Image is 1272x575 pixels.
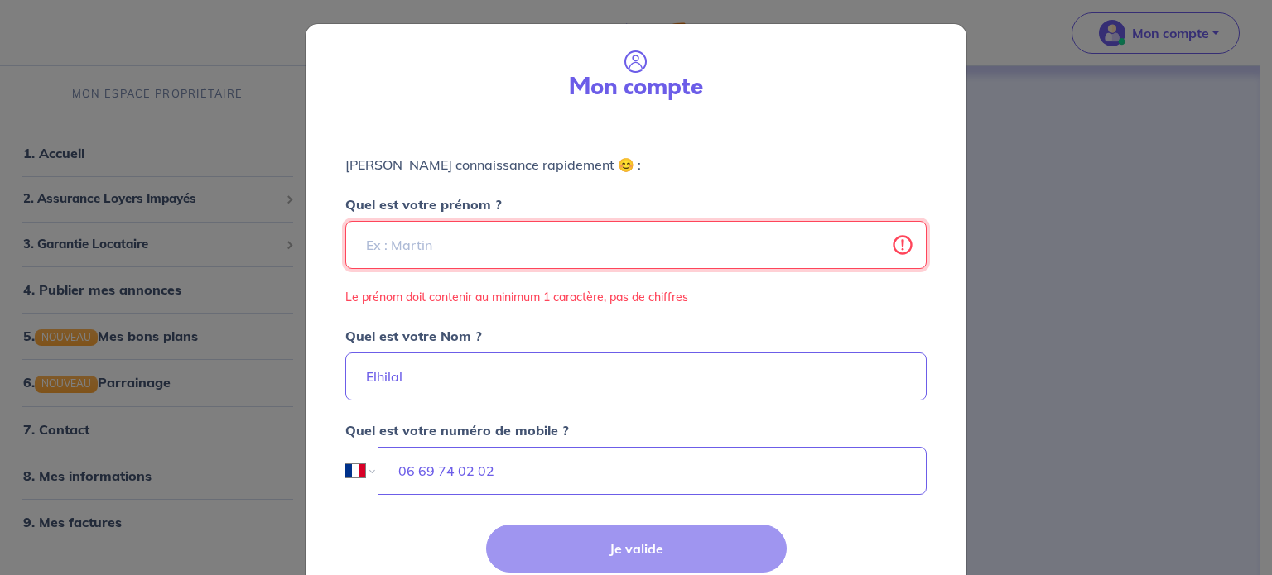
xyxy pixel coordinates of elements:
strong: Quel est votre prénom ? [345,196,502,213]
input: Ex : Durand [345,352,927,400]
strong: Quel est votre numéro de mobile ? [345,422,569,438]
p: [PERSON_NAME] connaissance rapidement 😊 : [345,155,927,175]
input: Ex : 06 06 06 06 06 [378,447,927,495]
h3: Mon compte [569,74,703,102]
strong: Quel est votre Nom ? [345,328,482,344]
p: Le prénom doit contenir au minimum 1 caractère, pas de chiffres [345,289,927,306]
input: Ex : Martin [345,221,927,269]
